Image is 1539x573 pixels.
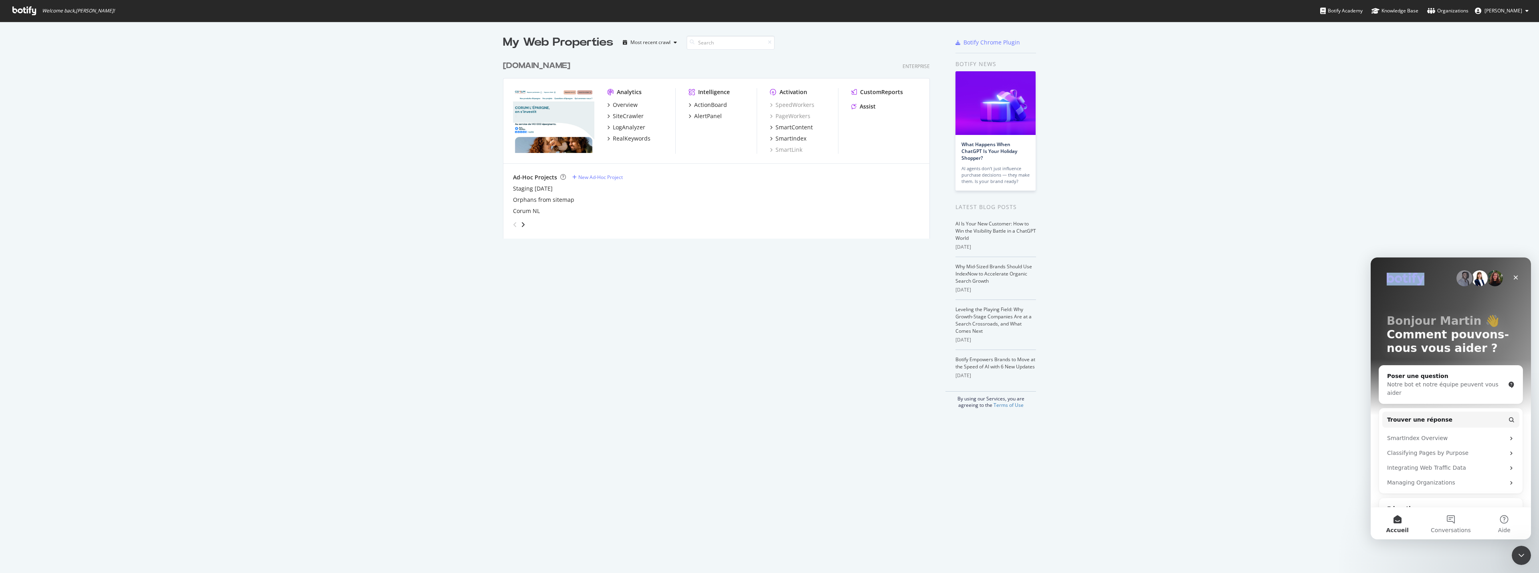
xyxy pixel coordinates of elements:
div: ActionBoard [694,101,727,109]
input: Search [687,36,775,50]
div: Enterprise [903,63,930,70]
a: Orphans from sitemap [513,196,574,204]
a: Botify Empowers Brands to Move at the Speed of AI with 6 New Updates [955,356,1035,370]
a: SmartIndex [770,135,806,143]
div: Intelligence [698,88,730,96]
a: SmartLink [770,146,802,154]
div: Knowledge Base [1371,7,1418,15]
span: Welcome back, [PERSON_NAME] ! [42,8,115,14]
a: CustomReports [851,88,903,96]
div: Botify news [955,60,1036,68]
div: SiteCrawler [613,112,644,120]
a: RealKeywords [607,135,650,143]
a: SiteCrawler [607,112,644,120]
div: Botify Academy [1320,7,1363,15]
a: New Ad-Hoc Project [572,174,623,181]
div: Assist [860,103,876,111]
a: Overview [607,101,638,109]
div: LogAnalyzer [613,123,645,131]
div: angle-left [510,218,520,231]
img: What Happens When ChatGPT Is Your Holiday Shopper? [955,71,1036,135]
div: Analytics [617,88,642,96]
button: [PERSON_NAME] [1468,4,1535,17]
div: [DATE] [955,336,1036,344]
div: Ad-Hoc Projects [513,173,557,181]
a: Corum NL [513,207,540,215]
div: By using our Services, you are agreeing to the [945,391,1036,408]
div: RealKeywords [613,135,650,143]
a: Botify Chrome Plugin [955,38,1020,46]
button: Most recent crawl [620,36,680,49]
iframe: Intercom live chat [1371,257,1531,539]
div: Latest Blog Posts [955,203,1036,211]
div: grid [503,50,936,239]
a: What Happens When ChatGPT Is Your Holiday Shopper? [961,141,1017,161]
div: Most recent crawl [630,40,671,45]
div: AI agents don’t just influence purchase decisions — they make them. Is your brand ready? [961,165,1030,185]
div: [DATE] [955,243,1036,251]
a: PageWorkers [770,112,810,120]
a: AlertPanel [689,112,722,120]
div: My Web Properties [503,34,613,50]
a: ActionBoard [689,101,727,109]
span: Martin PHLIPPOTEAU [1484,7,1522,14]
div: SmartContent [776,123,813,131]
div: angle-right [520,221,526,229]
div: Organizations [1427,7,1468,15]
div: [DATE] [955,372,1036,379]
div: CustomReports [860,88,903,96]
div: [DATE] [955,286,1036,294]
a: Terms of Use [994,402,1024,408]
a: Leveling the Playing Field: Why Growth-Stage Companies Are at a Search Crossroads, and What Comes... [955,306,1032,334]
div: Overview [613,101,638,109]
iframe: Intercom live chat [1512,546,1531,565]
a: AI Is Your New Customer: How to Win the Visibility Battle in a ChatGPT World [955,220,1036,241]
div: AlertPanel [694,112,722,120]
a: [DOMAIN_NAME] [503,60,574,72]
img: *.corum.fr [513,88,594,153]
div: Botify Chrome Plugin [963,38,1020,46]
a: SpeedWorkers [770,101,814,109]
a: Staging [DATE] [513,185,553,193]
div: SmartIndex [776,135,806,143]
div: [DOMAIN_NAME] [503,60,570,72]
div: New Ad-Hoc Project [578,174,623,181]
a: LogAnalyzer [607,123,645,131]
a: Why Mid-Sized Brands Should Use IndexNow to Accelerate Organic Search Growth [955,263,1032,284]
div: Activation [780,88,807,96]
a: Assist [851,103,876,111]
a: SmartContent [770,123,813,131]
